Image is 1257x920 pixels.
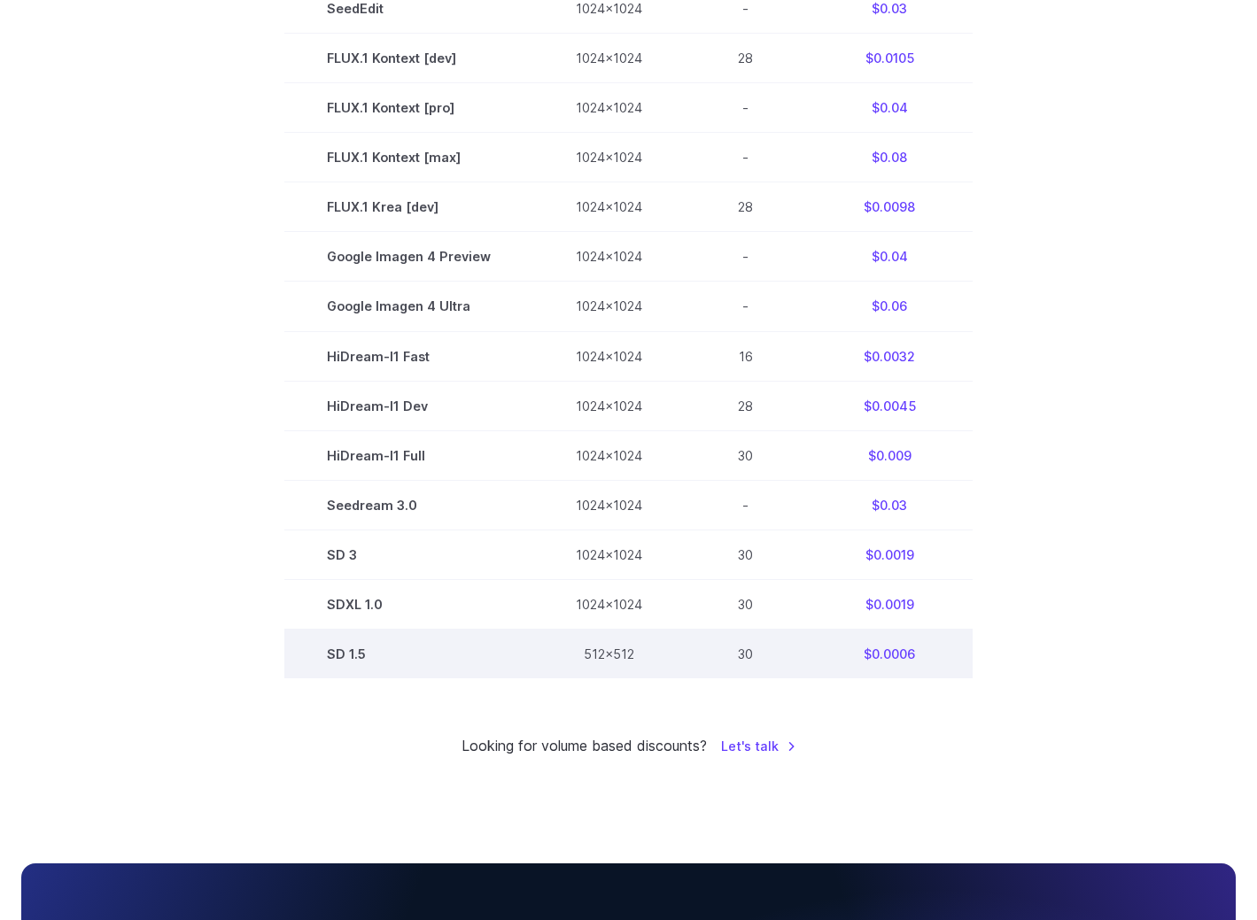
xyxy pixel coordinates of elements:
[806,629,973,678] td: $0.0006
[533,430,685,480] td: 1024x1024
[721,736,796,756] a: Let's talk
[806,331,973,381] td: $0.0032
[284,381,533,430] td: HiDream-I1 Dev
[806,381,973,430] td: $0.0045
[533,34,685,83] td: 1024x1024
[806,83,973,133] td: $0.04
[806,579,973,629] td: $0.0019
[685,530,806,579] td: 30
[284,133,533,182] td: FLUX.1 Kontext [max]
[806,530,973,579] td: $0.0019
[533,182,685,232] td: 1024x1024
[806,480,973,530] td: $0.03
[533,331,685,381] td: 1024x1024
[685,232,806,282] td: -
[685,480,806,530] td: -
[284,331,533,381] td: HiDream-I1 Fast
[533,282,685,331] td: 1024x1024
[806,182,973,232] td: $0.0098
[685,34,806,83] td: 28
[685,629,806,678] td: 30
[685,83,806,133] td: -
[533,83,685,133] td: 1024x1024
[806,282,973,331] td: $0.06
[806,232,973,282] td: $0.04
[533,381,685,430] td: 1024x1024
[806,34,973,83] td: $0.0105
[685,381,806,430] td: 28
[685,430,806,480] td: 30
[284,83,533,133] td: FLUX.1 Kontext [pro]
[284,182,533,232] td: FLUX.1 Krea [dev]
[284,629,533,678] td: SD 1.5
[533,629,685,678] td: 512x512
[806,430,973,480] td: $0.009
[284,530,533,579] td: SD 3
[284,579,533,629] td: SDXL 1.0
[284,430,533,480] td: HiDream-I1 Full
[533,480,685,530] td: 1024x1024
[533,232,685,282] td: 1024x1024
[685,133,806,182] td: -
[533,530,685,579] td: 1024x1024
[806,133,973,182] td: $0.08
[685,331,806,381] td: 16
[685,182,806,232] td: 28
[284,34,533,83] td: FLUX.1 Kontext [dev]
[533,579,685,629] td: 1024x1024
[284,480,533,530] td: Seedream 3.0
[284,232,533,282] td: Google Imagen 4 Preview
[685,282,806,331] td: -
[462,735,707,758] small: Looking for volume based discounts?
[284,282,533,331] td: Google Imagen 4 Ultra
[685,579,806,629] td: 30
[533,133,685,182] td: 1024x1024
